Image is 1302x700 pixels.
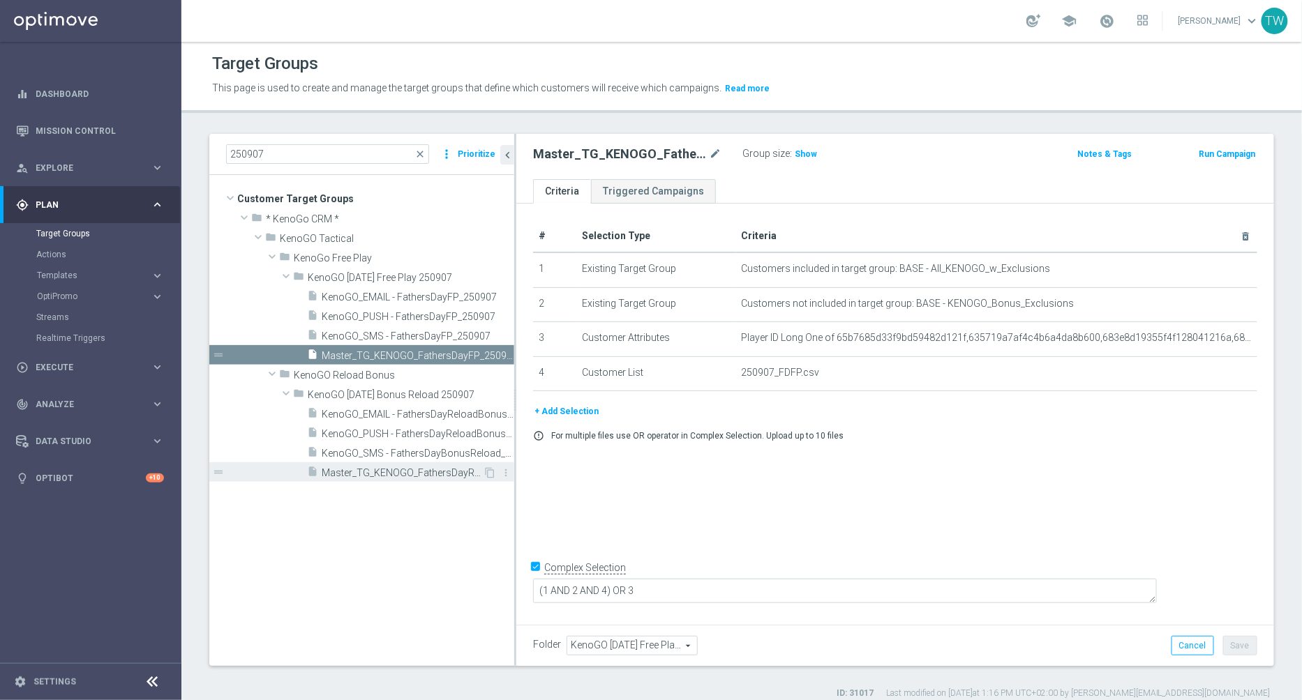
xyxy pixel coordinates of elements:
button: Cancel [1172,636,1214,655]
i: person_search [16,162,29,174]
span: KenoGO_EMAIL - FathersDayFP_250907 [322,291,514,303]
td: 4 [533,356,576,391]
i: more_vert [440,144,454,164]
div: Plan [16,199,151,211]
div: TW [1262,8,1288,34]
i: track_changes [16,398,29,411]
i: insert_drive_file [307,349,318,365]
i: lightbulb [16,472,29,485]
i: insert_drive_file [307,427,318,443]
span: school [1062,13,1077,29]
span: OptiPromo [37,292,137,300]
span: keyboard_arrow_down [1245,13,1260,29]
i: keyboard_arrow_right [151,161,164,174]
i: gps_fixed [16,199,29,211]
a: Actions [36,249,145,260]
i: keyboard_arrow_right [151,290,164,303]
span: Data Studio [36,437,151,446]
a: Streams [36,312,145,323]
i: folder [293,388,304,404]
button: gps_fixed Plan keyboard_arrow_right [15,199,165,211]
span: Player ID Long One of 65b7685d33f9bd59482d121f,635719a7af4c4b6a4da8b600,683e8d19355f4f128041216a,... [742,332,1252,344]
label: : [790,148,792,160]
div: Streams [36,307,180,328]
span: KenoGO_PUSH - FathersDayReloadBonus_250907 [322,428,514,440]
i: play_circle_outline [16,361,29,374]
button: lightbulb Optibot +10 [15,473,165,484]
i: insert_drive_file [307,329,318,345]
button: Run Campaign [1198,146,1257,162]
td: 3 [533,322,576,357]
div: Explore [16,162,151,174]
div: Execute [16,361,151,374]
i: equalizer [16,88,29,100]
span: Explore [36,164,151,172]
i: keyboard_arrow_right [151,434,164,448]
label: Last modified on [DATE] at 1:16 PM UTC+02:00 by [PERSON_NAME][EMAIL_ADDRESS][DOMAIN_NAME] [886,687,1271,699]
span: Criteria [742,230,777,241]
div: +10 [146,473,164,482]
input: Quick find group or folder [226,144,429,164]
div: OptiPromo [36,286,180,307]
td: Existing Target Group [576,252,735,287]
span: close [414,149,426,160]
th: # [533,220,576,252]
button: OptiPromo keyboard_arrow_right [36,291,165,302]
span: This page is used to create and manage the target groups that define which customers will receive... [212,82,721,93]
i: Duplicate Target group [484,467,495,478]
i: more_vert [500,467,511,478]
td: 1 [533,252,576,287]
i: folder [279,251,290,267]
a: Triggered Campaigns [591,179,716,204]
i: folder [293,271,304,287]
a: Settings [33,678,76,686]
label: Group size [742,148,790,160]
button: Save [1223,636,1257,655]
span: KenoGo Free Play [294,252,514,264]
span: Customers not included in target group: BASE - KENOGO_Bonus_Exclusions [742,298,1075,310]
h2: Master_TG_KENOGO_FathersDayFP_250907 [533,146,706,162]
i: insert_drive_file [307,466,318,482]
button: play_circle_outline Execute keyboard_arrow_right [15,362,165,373]
a: Dashboard [36,75,164,112]
i: keyboard_arrow_right [151,397,164,411]
i: insert_drive_file [307,310,318,326]
i: insert_drive_file [307,446,318,462]
p: For multiple files use OR operator in Complex Selection. Upload up to 10 files [551,430,844,441]
div: track_changes Analyze keyboard_arrow_right [15,399,165,410]
i: folder [265,231,276,248]
span: Master_TG_KENOGO_FathersDayFP_250907 [322,350,514,362]
button: Prioritize [456,145,497,164]
a: Mission Control [36,112,164,149]
div: Realtime Triggers [36,328,180,349]
button: equalizer Dashboard [15,89,165,100]
span: Customers included in target group: BASE - All_KENOGO_w_Exclusions [742,263,1051,275]
div: Actions [36,244,180,265]
i: chevron_left [501,149,514,162]
div: Mission Control [16,112,164,149]
button: Read more [724,81,771,96]
label: ID: 31017 [837,687,874,699]
div: Optibot [16,459,164,496]
span: Templates [37,271,137,280]
div: OptiPromo [37,292,151,300]
i: keyboard_arrow_right [151,269,164,282]
td: Customer List [576,356,735,391]
i: insert_drive_file [307,407,318,423]
i: keyboard_arrow_right [151,360,164,374]
span: Show [795,149,817,159]
span: Analyze [36,400,151,409]
i: folder [279,368,290,384]
span: KenoGO Father&#x27;s Day Bonus Reload 250907 [308,389,514,401]
span: * KenoGo CRM * [266,213,514,225]
a: Criteria [533,179,591,204]
div: Data Studio [16,435,151,448]
button: Templates keyboard_arrow_right [36,270,165,281]
div: Templates [36,265,180,286]
span: KenoGO Tactical [280,233,514,245]
button: Mission Control [15,125,165,137]
a: Optibot [36,459,146,496]
i: error_outline [533,430,544,441]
